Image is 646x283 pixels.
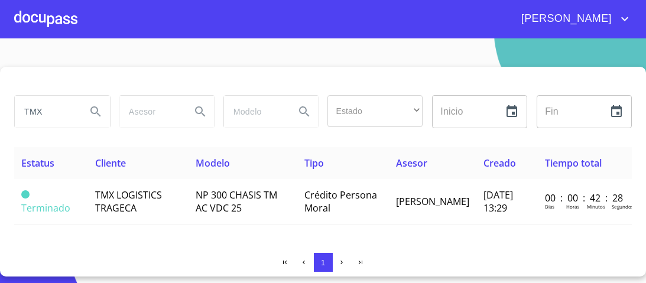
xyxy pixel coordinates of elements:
[21,190,30,199] span: Terminado
[186,97,215,126] button: Search
[396,195,469,208] span: [PERSON_NAME]
[95,188,162,214] span: TMX LOGISTICS TRAGECA
[119,96,181,128] input: search
[82,97,110,126] button: Search
[545,157,602,170] span: Tiempo total
[21,157,54,170] span: Estatus
[483,157,516,170] span: Creado
[304,188,377,214] span: Crédito Persona Moral
[545,203,554,210] p: Dias
[512,9,632,28] button: account of current user
[612,203,634,210] p: Segundos
[545,191,625,204] p: 00 : 00 : 42 : 28
[21,201,70,214] span: Terminado
[483,188,513,214] span: [DATE] 13:29
[224,96,286,128] input: search
[566,203,579,210] p: Horas
[290,97,319,126] button: Search
[95,157,126,170] span: Cliente
[327,95,423,127] div: ​
[587,203,605,210] p: Minutos
[196,157,230,170] span: Modelo
[396,157,427,170] span: Asesor
[15,96,77,128] input: search
[304,157,324,170] span: Tipo
[314,253,333,272] button: 1
[512,9,618,28] span: [PERSON_NAME]
[321,258,325,267] span: 1
[196,188,277,214] span: NP 300 CHASIS TM AC VDC 25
